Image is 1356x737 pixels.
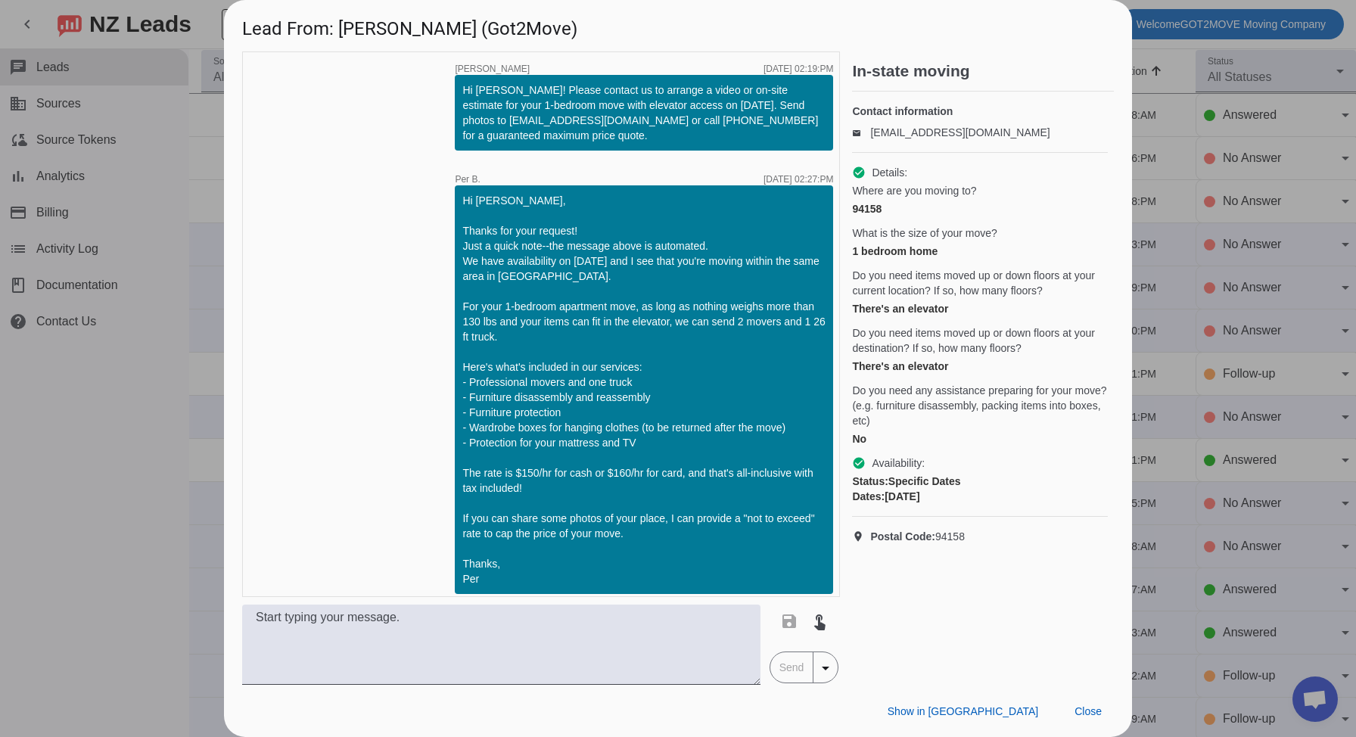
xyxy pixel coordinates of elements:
mat-icon: touch_app [810,612,829,630]
div: Hi [PERSON_NAME]! Please contact us to arrange a video or on-site estimate for your 1-bedroom mov... [462,82,826,143]
mat-icon: check_circle [852,456,866,470]
div: No [852,431,1108,446]
div: There's an elevator [852,359,1108,374]
span: Per B. [455,175,480,184]
button: Show in [GEOGRAPHIC_DATA] [875,698,1050,725]
div: Hi [PERSON_NAME], Thanks for your request! Just a quick note--the message above is automated. We ... [462,193,826,586]
button: Close [1062,698,1114,725]
mat-icon: arrow_drop_down [816,659,835,677]
div: Specific Dates [852,474,1108,489]
span: Do you need any assistance preparing for your move? (e.g. furniture disassembly, packing items in... [852,383,1108,428]
mat-icon: location_on [852,530,870,543]
span: What is the size of your move? [852,225,997,241]
div: [DATE] 02:19:PM [764,64,833,73]
div: [DATE] [852,489,1108,504]
span: Do you need items moved up or down floors at your destination? If so, how many floors? [852,325,1108,356]
span: Where are you moving to? [852,183,976,198]
div: There's an elevator [852,301,1108,316]
strong: Status: [852,475,888,487]
mat-icon: email [852,129,870,136]
h2: In-state moving [852,64,1114,79]
span: [PERSON_NAME] [455,64,530,73]
strong: Postal Code: [870,530,935,543]
mat-icon: check_circle [852,166,866,179]
span: Availability: [872,456,925,471]
a: [EMAIL_ADDRESS][DOMAIN_NAME] [870,126,1050,138]
h4: Contact information [852,104,1108,119]
span: Do you need items moved up or down floors at your current location? If so, how many floors? [852,268,1108,298]
strong: Dates: [852,490,885,502]
span: Close [1075,705,1102,717]
span: Show in [GEOGRAPHIC_DATA] [888,705,1038,717]
div: 1 bedroom home [852,244,1108,259]
span: Details: [872,165,907,180]
span: 94158 [870,529,965,544]
div: [DATE] 02:27:PM [764,175,833,184]
div: 94158 [852,201,1108,216]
